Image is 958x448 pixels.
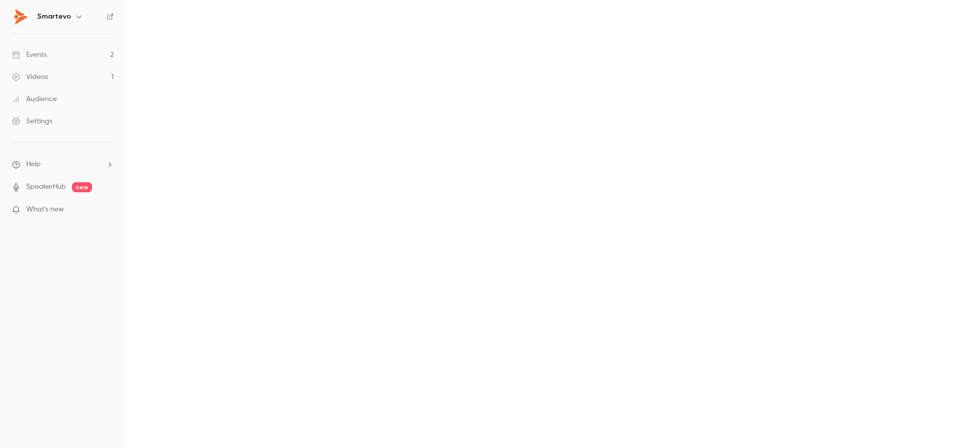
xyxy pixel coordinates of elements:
[72,182,92,192] span: new
[12,94,57,104] div: Audience
[26,204,64,215] span: What's new
[12,116,52,126] div: Settings
[13,9,29,25] img: Smartevo
[26,159,41,170] span: Help
[26,182,66,192] a: SpeakerHub
[12,72,48,82] div: Videos
[12,159,114,170] li: help-dropdown-opener
[37,12,71,22] h6: Smartevo
[12,50,47,60] div: Events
